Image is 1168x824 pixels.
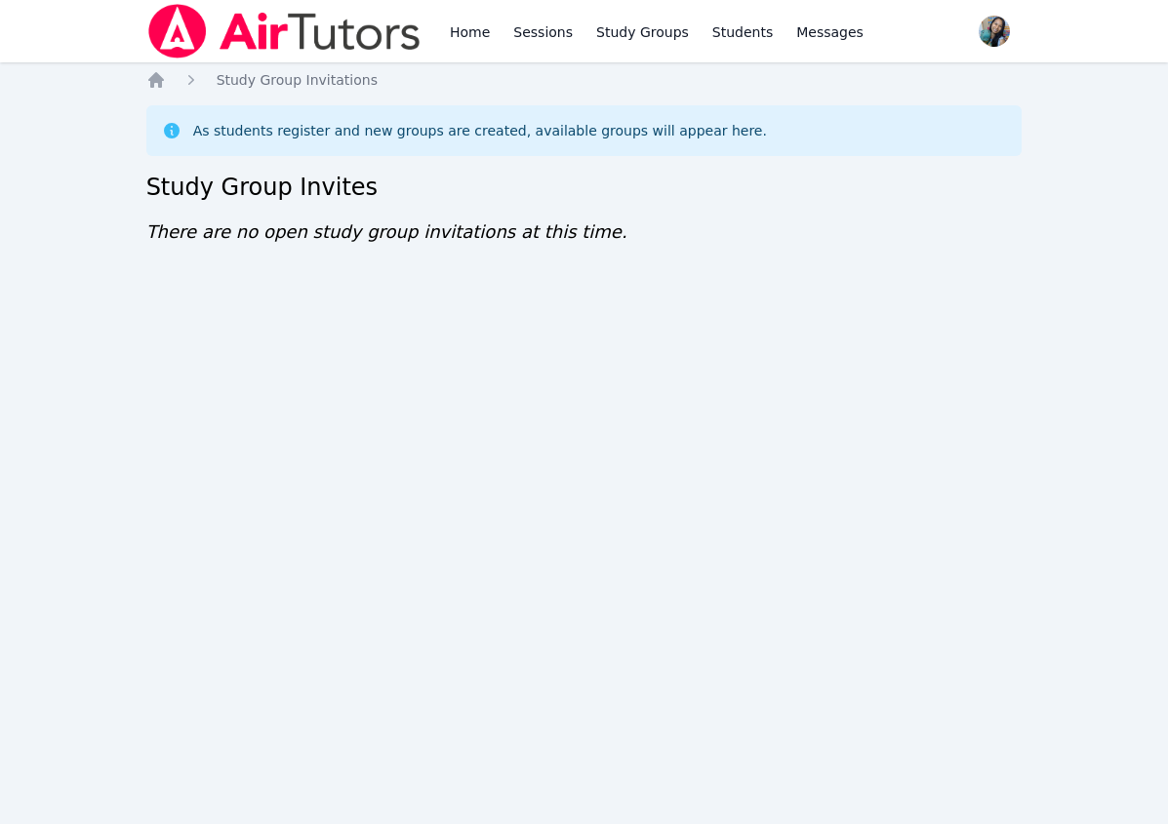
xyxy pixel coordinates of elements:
[146,172,1023,203] h2: Study Group Invites
[796,22,864,42] span: Messages
[146,70,1023,90] nav: Breadcrumb
[146,221,627,242] span: There are no open study group invitations at this time.
[146,4,423,59] img: Air Tutors
[193,121,767,140] div: As students register and new groups are created, available groups will appear here.
[217,72,378,88] span: Study Group Invitations
[217,70,378,90] a: Study Group Invitations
